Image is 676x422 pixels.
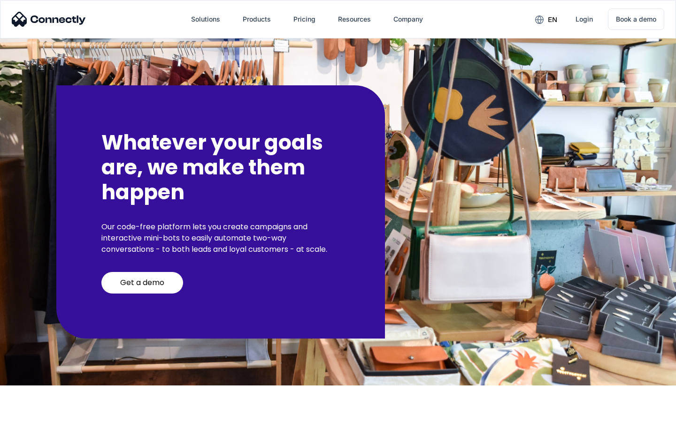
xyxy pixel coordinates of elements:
[120,278,164,287] div: Get a demo
[548,13,557,26] div: en
[9,406,56,419] aside: Language selected: English
[393,13,423,26] div: Company
[338,13,371,26] div: Resources
[568,8,600,30] a: Login
[12,12,86,27] img: Connectly Logo
[101,272,183,294] a: Get a demo
[576,13,593,26] div: Login
[293,13,315,26] div: Pricing
[286,8,323,30] a: Pricing
[101,221,340,255] p: Our code-free platform lets you create campaigns and interactive mini-bots to easily automate two...
[191,13,220,26] div: Solutions
[101,130,340,204] h2: Whatever your goals are, we make them happen
[243,13,271,26] div: Products
[19,406,56,419] ul: Language list
[608,8,664,30] a: Book a demo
